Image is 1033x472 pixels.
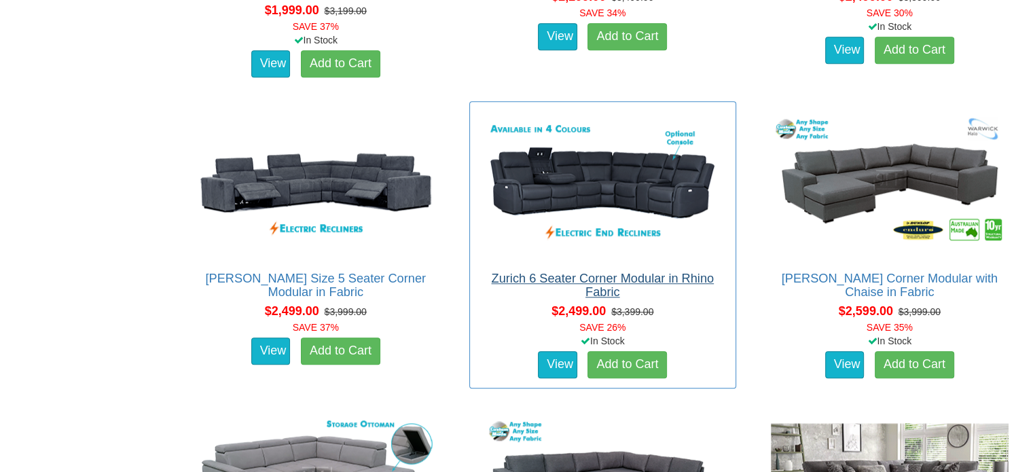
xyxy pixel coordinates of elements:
[587,23,667,50] a: Add to Cart
[825,37,865,64] a: View
[265,304,319,318] span: $2,499.00
[754,334,1026,348] div: In Stock
[867,322,913,333] font: SAVE 35%
[301,50,380,77] a: Add to Cart
[251,338,291,365] a: View
[587,351,667,378] a: Add to Cart
[825,351,865,378] a: View
[899,306,941,317] del: $3,999.00
[875,351,954,378] a: Add to Cart
[782,272,998,299] a: [PERSON_NAME] Corner Modular with Chaise in Fabric
[551,304,606,318] span: $2,499.00
[611,306,653,317] del: $3,399.00
[325,5,367,16] del: $3,199.00
[579,7,626,18] font: SAVE 34%
[293,322,339,333] font: SAVE 37%
[301,338,380,365] a: Add to Cart
[538,351,577,378] a: View
[194,109,438,258] img: Marlow King Size 5 Seater Corner Modular in Fabric
[754,20,1026,33] div: In Stock
[867,7,913,18] font: SAVE 30%
[467,334,739,348] div: In Stock
[180,33,452,47] div: In Stock
[767,109,1012,258] img: Morton Corner Modular with Chaise in Fabric
[839,304,893,318] span: $2,599.00
[875,37,954,64] a: Add to Cart
[265,3,319,17] span: $1,999.00
[491,272,714,299] a: Zurich 6 Seater Corner Modular in Rhino Fabric
[538,23,577,50] a: View
[325,306,367,317] del: $3,999.00
[251,50,291,77] a: View
[293,21,339,32] font: SAVE 37%
[579,322,626,333] font: SAVE 26%
[480,109,725,258] img: Zurich 6 Seater Corner Modular in Rhino Fabric
[206,272,426,299] a: [PERSON_NAME] Size 5 Seater Corner Modular in Fabric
